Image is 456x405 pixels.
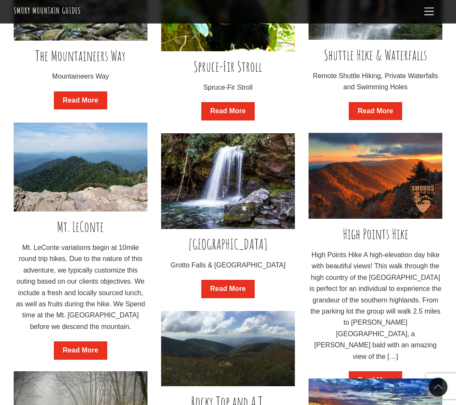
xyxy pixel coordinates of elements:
[343,225,409,243] a: High Points Hike
[161,260,295,271] p: Grotto Falls & [GEOGRAPHIC_DATA]
[349,371,402,390] a: Read More
[14,242,147,332] p: Mt. LeConte variations begin at 10mile round trip hikes. Due to the nature of this adventure, we ...
[309,249,442,362] p: High Points Hike A high-elevation day hike with beautiful views! This walk through the high count...
[309,133,442,219] img: 15380793_1228135673939022_175267225107074608_n-min
[14,5,81,16] a: Smoky Mountain Guides
[35,47,126,65] a: The Mountaineers Way
[421,3,438,20] a: Menu
[161,133,295,229] img: 17482497376_a6df900622_b-min
[161,311,295,386] img: IMG_2315-min
[161,82,295,93] p: Spruce-Fir Stroll
[14,123,147,211] img: image-asset
[54,341,107,360] a: Read More
[349,102,402,120] a: Read More
[14,71,147,82] p: Mountaineers Way
[54,91,107,110] a: Read More
[201,102,255,120] a: Read More
[57,217,104,235] a: Mt. LeConte
[309,70,442,93] p: Remote Shuttle Hiking, Private Waterfalls and Swimming Holes
[194,57,262,75] a: Spruce-Fir Stroll
[188,235,267,253] a: [GEOGRAPHIC_DATA]
[201,280,255,298] a: Read More
[324,46,427,64] a: Shuttle Hike & Waterfalls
